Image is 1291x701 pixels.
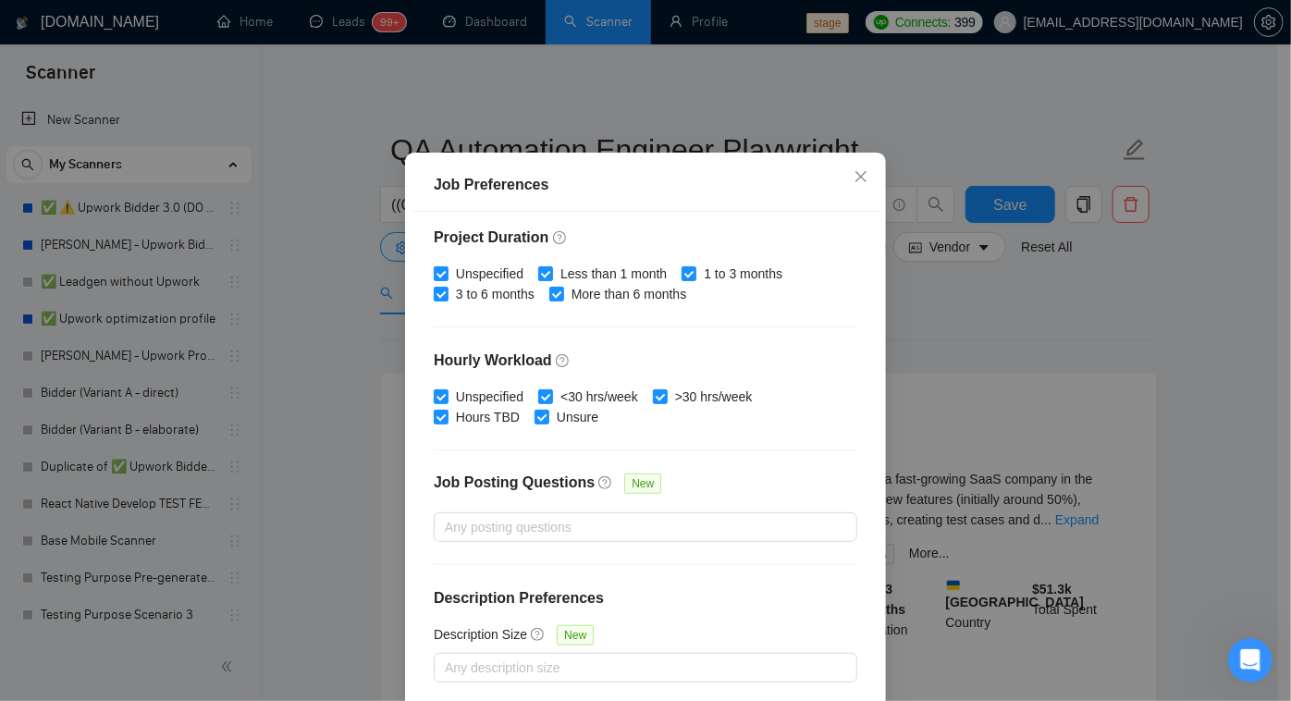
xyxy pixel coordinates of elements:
[22,491,614,511] div: Did this answer your question?
[556,7,591,43] button: Collapse window
[557,625,594,646] span: New
[244,570,392,584] a: Open in help center
[553,264,674,284] span: Less than 1 month
[696,264,790,284] span: 1 to 3 months
[449,264,531,284] span: Unspecified
[352,510,379,547] span: 😃
[449,284,542,304] span: 3 to 6 months
[449,387,531,407] span: Unspecified
[434,624,527,645] h5: Description Size
[246,510,294,547] span: disappointed reaction
[434,587,857,609] h4: Description Preferences
[531,627,546,642] span: question-circle
[553,230,568,245] span: question-circle
[598,475,613,490] span: question-circle
[1228,638,1273,683] iframe: Intercom live chat
[434,472,595,494] h4: Job Posting Questions
[342,510,390,547] span: smiley reaction
[434,227,857,249] h4: Project Duration
[449,407,527,427] span: Hours TBD
[553,387,645,407] span: <30 hrs/week
[836,153,886,203] button: Close
[304,510,331,547] span: 😐
[564,284,695,304] span: More than 6 months
[256,510,283,547] span: 😞
[556,353,571,368] span: question-circle
[294,510,342,547] span: neutral face reaction
[854,169,868,184] span: close
[668,387,760,407] span: >30 hrs/week
[434,174,857,196] div: Job Preferences
[12,7,47,43] button: go back
[549,407,606,427] span: Unsure
[624,473,661,494] span: New
[591,7,624,41] div: Close
[434,350,857,372] h4: Hourly Workload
